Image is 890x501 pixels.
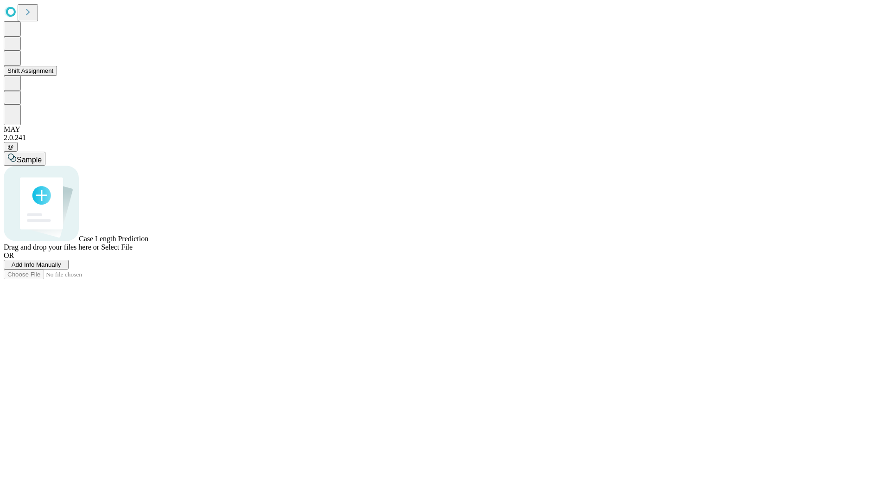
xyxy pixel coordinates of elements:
[101,243,133,251] span: Select File
[4,125,886,134] div: MAY
[79,235,148,243] span: Case Length Prediction
[4,134,886,142] div: 2.0.241
[4,260,69,270] button: Add Info Manually
[4,251,14,259] span: OR
[4,152,45,166] button: Sample
[4,66,57,76] button: Shift Assignment
[7,143,14,150] span: @
[17,156,42,164] span: Sample
[4,142,18,152] button: @
[4,243,99,251] span: Drag and drop your files here or
[12,261,61,268] span: Add Info Manually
